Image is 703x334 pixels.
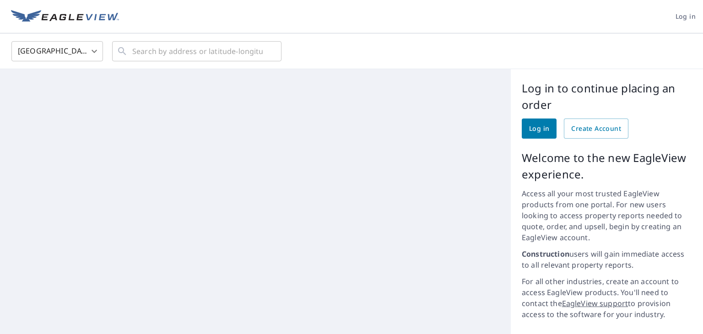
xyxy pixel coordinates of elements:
img: EV Logo [11,10,119,24]
a: Create Account [564,119,628,139]
span: Log in [676,11,696,22]
a: EagleView support [562,298,628,308]
div: [GEOGRAPHIC_DATA] [11,38,103,64]
p: Welcome to the new EagleView experience. [522,150,692,183]
p: Access all your most trusted EagleView products from one portal. For new users looking to access ... [522,188,692,243]
strong: Construction [522,249,569,259]
span: Create Account [571,123,621,135]
p: For all other industries, create an account to access EagleView products. You'll need to contact ... [522,276,692,320]
a: Log in [522,119,557,139]
span: Log in [529,123,549,135]
input: Search by address or latitude-longitude [132,38,263,64]
p: users will gain immediate access to all relevant property reports. [522,248,692,270]
p: Log in to continue placing an order [522,80,692,113]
